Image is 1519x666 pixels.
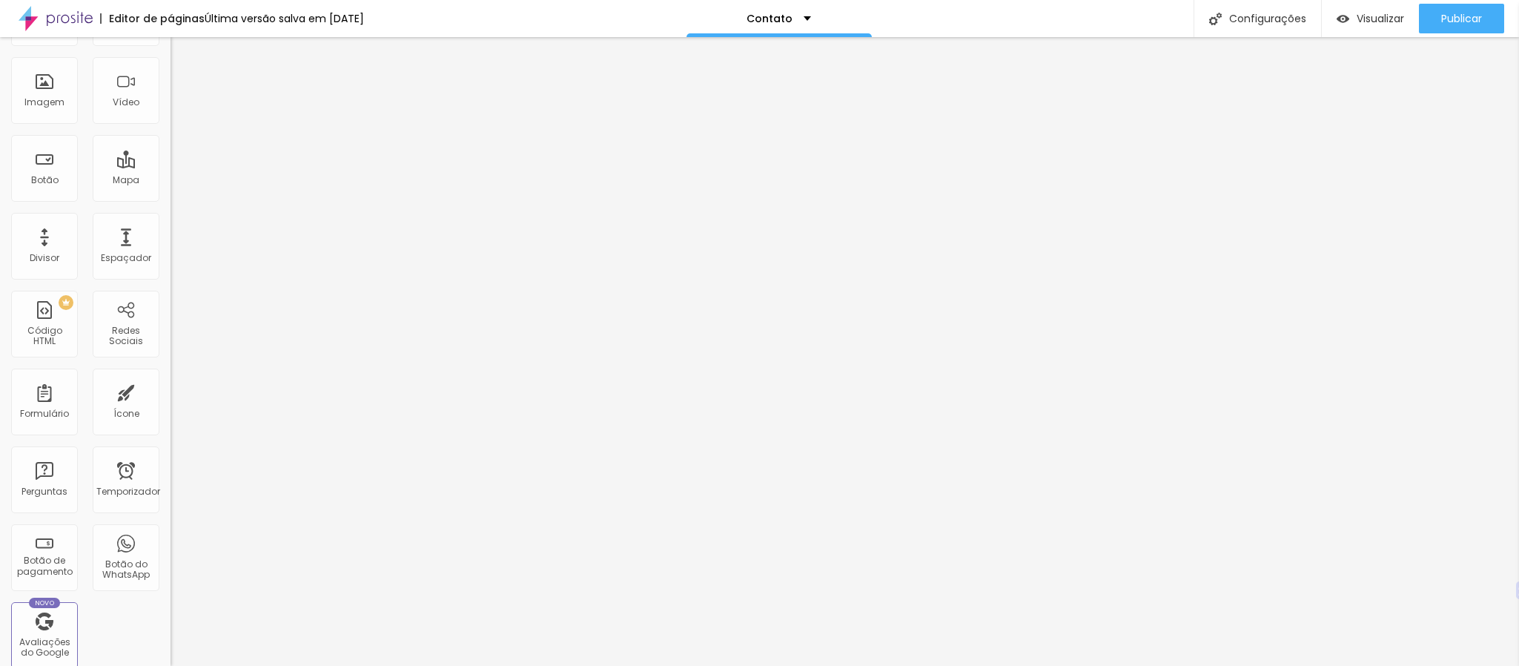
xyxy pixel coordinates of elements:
[113,96,139,108] font: Vídeo
[109,324,143,347] font: Redes Sociais
[1209,13,1222,25] img: Ícone
[27,324,62,347] font: Código HTML
[113,174,139,186] font: Mapa
[171,37,1519,666] iframe: Editor
[1357,11,1404,26] font: Visualizar
[1441,11,1482,26] font: Publicar
[17,554,73,577] font: Botão de pagamento
[20,407,69,420] font: Formulário
[109,11,205,26] font: Editor de páginas
[102,558,150,581] font: Botão do WhatsApp
[101,251,151,264] font: Espaçador
[205,11,364,26] font: Última versão salva em [DATE]
[113,407,139,420] font: Ícone
[24,96,64,108] font: Imagem
[747,11,792,26] font: Contato
[31,174,59,186] font: Botão
[30,251,59,264] font: Divisor
[21,485,67,498] font: Perguntas
[1229,11,1306,26] font: Configurações
[35,599,55,607] font: Novo
[19,636,70,659] font: Avaliações do Google
[1419,4,1504,33] button: Publicar
[1337,13,1349,25] img: view-1.svg
[1322,4,1419,33] button: Visualizar
[96,485,160,498] font: Temporizador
